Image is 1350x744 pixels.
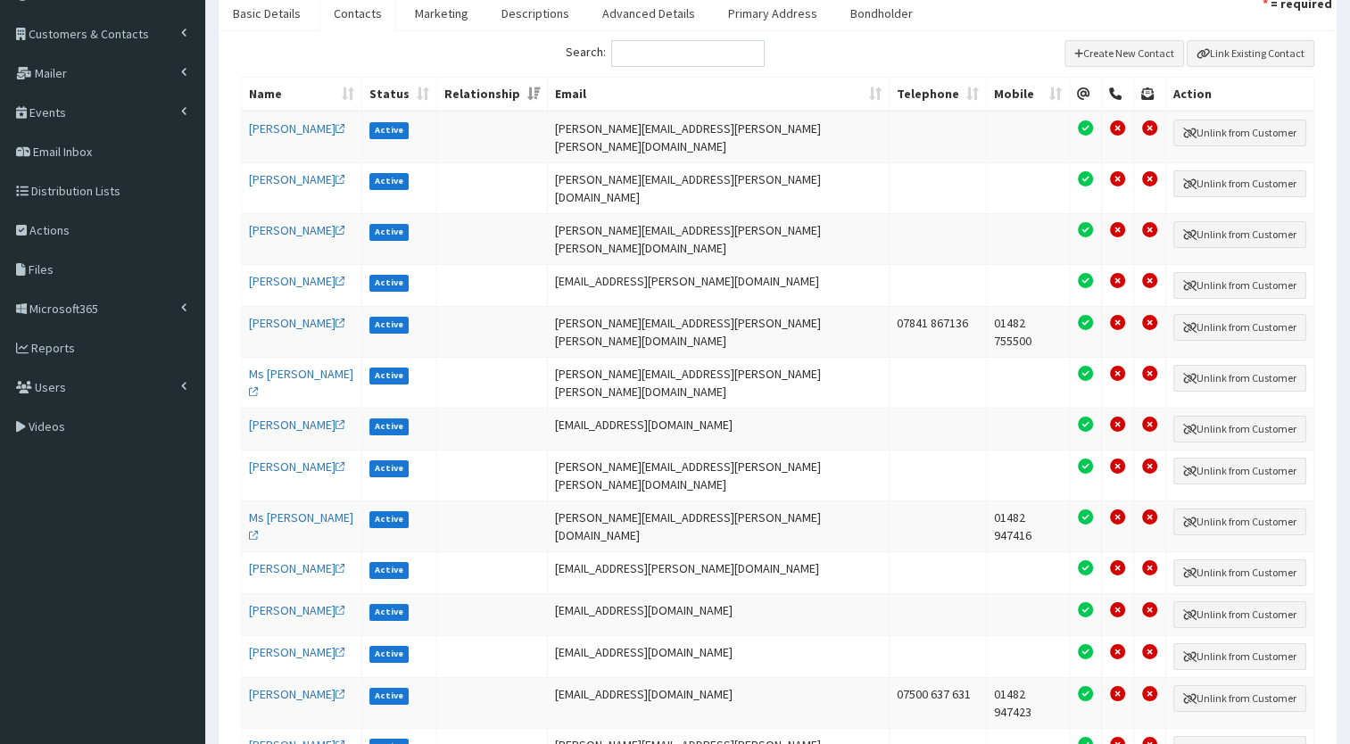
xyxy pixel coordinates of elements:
a: [PERSON_NAME] [249,686,345,702]
a: [PERSON_NAME] [249,602,345,618]
button: Link Existing Contact [1187,40,1314,67]
label: Active [369,122,410,138]
button: Create New Contact [1064,40,1185,67]
button: Unlink from Customer [1173,458,1306,484]
button: Unlink from Customer [1173,601,1306,628]
label: Active [369,460,410,476]
th: Post Permission [1134,78,1166,112]
label: Active [369,275,410,291]
span: Customers & Contacts [29,26,149,42]
a: [PERSON_NAME] [249,171,345,187]
td: [EMAIL_ADDRESS][DOMAIN_NAME] [548,593,890,635]
span: Mailer [35,65,67,81]
td: [EMAIL_ADDRESS][DOMAIN_NAME] [548,635,890,677]
span: Users [35,379,66,395]
td: [PERSON_NAME][EMAIL_ADDRESS][PERSON_NAME][PERSON_NAME][DOMAIN_NAME] [548,357,890,408]
a: [PERSON_NAME] [249,417,345,433]
span: Reports [31,340,75,356]
a: [PERSON_NAME] [249,560,345,576]
button: Unlink from Customer [1173,365,1306,392]
label: Active [369,688,410,704]
a: [PERSON_NAME] [249,120,345,136]
label: Active [369,368,410,384]
th: Telephone Permission [1102,78,1134,112]
label: Active [369,317,410,333]
button: Unlink from Customer [1173,416,1306,442]
a: Ms [PERSON_NAME] [249,509,353,543]
td: 07841 867136 [890,306,987,357]
td: 01482 947423 [987,677,1070,728]
a: [PERSON_NAME] [249,644,345,660]
button: Unlink from Customer [1173,314,1306,341]
a: [PERSON_NAME] [249,222,345,238]
label: Active [369,511,410,527]
span: Actions [29,222,70,238]
button: Unlink from Customer [1173,221,1306,248]
button: Unlink from Customer [1173,559,1306,586]
span: Microsoft365 [29,301,98,317]
button: Unlink from Customer [1173,120,1306,146]
span: Distribution Lists [31,183,120,199]
button: Unlink from Customer [1173,170,1306,197]
th: Status: activate to sort column ascending [362,78,437,112]
span: Events [29,104,66,120]
label: Active [369,604,410,620]
label: Active [369,224,410,240]
button: Unlink from Customer [1173,643,1306,670]
td: [PERSON_NAME][EMAIL_ADDRESS][PERSON_NAME][PERSON_NAME][DOMAIN_NAME] [548,306,890,357]
th: Action [1166,78,1314,112]
td: [EMAIL_ADDRESS][DOMAIN_NAME] [548,408,890,450]
th: Name: activate to sort column ascending [242,78,362,112]
th: Telephone: activate to sort column ascending [890,78,987,112]
label: Active [369,646,410,662]
th: Relationship: activate to sort column ascending [437,78,548,112]
td: [EMAIL_ADDRESS][PERSON_NAME][DOMAIN_NAME] [548,264,890,306]
th: Mobile: activate to sort column ascending [987,78,1070,112]
th: Email Permission [1070,78,1102,112]
input: Search: [611,40,765,67]
td: 01482 947416 [987,500,1070,551]
span: Email Inbox [33,144,92,160]
td: [PERSON_NAME][EMAIL_ADDRESS][PERSON_NAME][DOMAIN_NAME] [548,500,890,551]
td: [PERSON_NAME][EMAIL_ADDRESS][PERSON_NAME][DOMAIN_NAME] [548,162,890,213]
a: [PERSON_NAME] [249,315,345,331]
td: [PERSON_NAME][EMAIL_ADDRESS][PERSON_NAME][PERSON_NAME][DOMAIN_NAME] [548,213,890,264]
label: Search: [566,40,765,67]
span: Videos [29,418,65,434]
label: Active [369,173,410,189]
a: Ms [PERSON_NAME] [249,366,353,400]
td: [PERSON_NAME][EMAIL_ADDRESS][PERSON_NAME][PERSON_NAME][DOMAIN_NAME] [548,450,890,500]
td: [PERSON_NAME][EMAIL_ADDRESS][PERSON_NAME][PERSON_NAME][DOMAIN_NAME] [548,112,890,162]
label: Active [369,562,410,578]
td: [EMAIL_ADDRESS][PERSON_NAME][DOMAIN_NAME] [548,551,890,593]
th: Email: activate to sort column ascending [548,78,890,112]
a: [PERSON_NAME] [249,273,345,289]
td: 07500 637 631 [890,677,987,728]
button: Unlink from Customer [1173,272,1306,299]
a: [PERSON_NAME] [249,459,345,475]
button: Unlink from Customer [1173,685,1306,712]
td: 01482 755500 [987,306,1070,357]
button: Unlink from Customer [1173,508,1306,535]
span: Files [29,261,54,277]
label: Active [369,418,410,434]
td: [EMAIL_ADDRESS][DOMAIN_NAME] [548,677,890,728]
